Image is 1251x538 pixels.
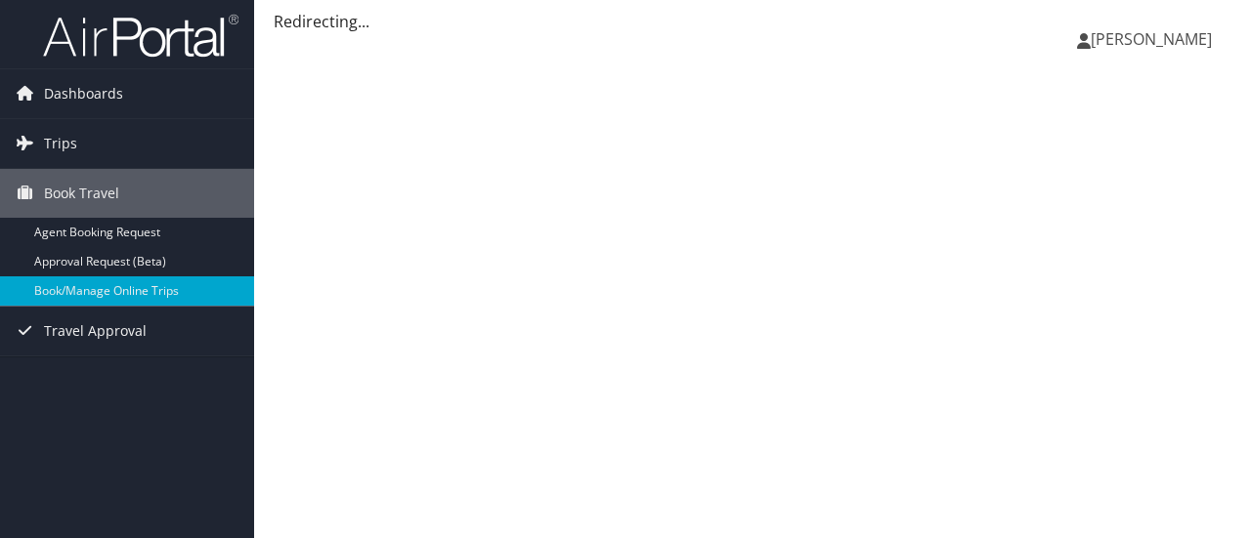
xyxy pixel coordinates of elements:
span: Dashboards [44,69,123,118]
span: Book Travel [44,169,119,218]
a: [PERSON_NAME] [1077,10,1231,68]
span: Travel Approval [44,307,147,355]
img: airportal-logo.png [43,13,238,59]
span: Trips [44,119,77,168]
div: Redirecting... [274,10,1231,33]
span: [PERSON_NAME] [1091,28,1212,50]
